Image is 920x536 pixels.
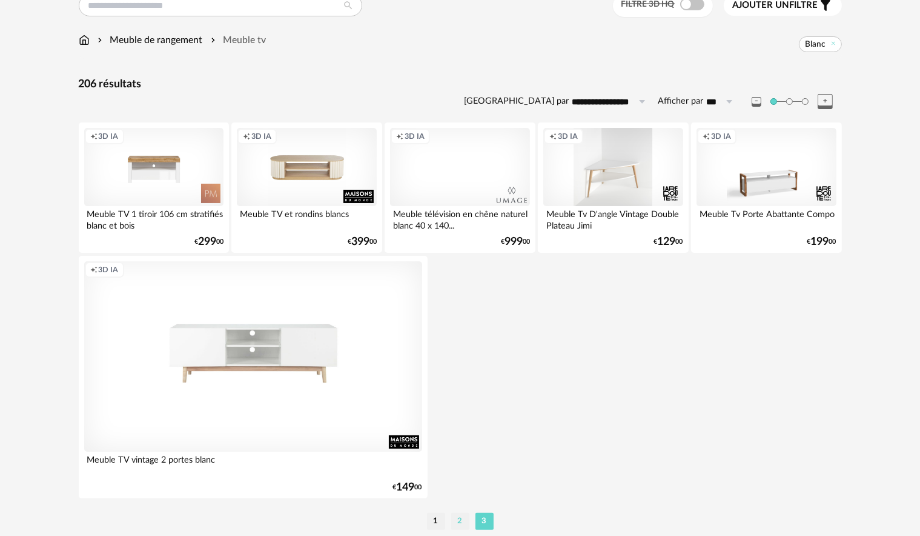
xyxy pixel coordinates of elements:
span: 299 [198,238,216,246]
span: 3D IA [711,132,731,141]
div: Meuble Tv D'angle Vintage Double Plateau Jimi [543,206,683,230]
span: 3D IA [251,132,271,141]
li: 3 [475,513,494,530]
span: 999 [505,238,523,246]
div: Meuble TV vintage 2 portes blanc [84,452,422,476]
span: Creation icon [243,132,250,141]
span: Creation icon [396,132,403,141]
div: 206 résultats [79,78,842,92]
span: 199 [811,238,829,246]
div: Meuble de rangement [95,33,203,47]
li: 2 [451,513,469,530]
a: Creation icon 3D IA Meuble Tv D'angle Vintage Double Plateau Jimi €12900 [538,122,688,253]
div: € 00 [501,238,530,246]
div: € 00 [194,238,223,246]
div: Meuble TV 1 tiroir 106 cm stratifiés blanc et bois [84,206,223,230]
span: Ajouter un [733,1,790,10]
span: Creation icon [549,132,557,141]
div: Meuble télévision en chêne naturel blanc 40 x 140... [390,206,529,230]
div: € 00 [654,238,683,246]
span: 3D IA [99,132,119,141]
span: 399 [351,238,369,246]
span: 3D IA [558,132,578,141]
span: Creation icon [90,265,98,275]
li: 1 [427,513,445,530]
a: Creation icon 3D IA Meuble Tv Porte Abattante Compo €19900 [691,122,841,253]
a: Creation icon 3D IA Meuble TV vintage 2 portes blanc €14900 [79,256,428,498]
label: [GEOGRAPHIC_DATA] par [465,96,569,107]
span: 129 [658,238,676,246]
img: svg+xml;base64,PHN2ZyB3aWR0aD0iMTYiIGhlaWdodD0iMTYiIHZpZXdCb3g9IjAgMCAxNiAxNiIgZmlsbD0ibm9uZSIgeG... [95,33,105,47]
a: Creation icon 3D IA Meuble télévision en chêne naturel blanc 40 x 140... €99900 [385,122,535,253]
div: Meuble TV et rondins blancs [237,206,376,230]
a: Creation icon 3D IA Meuble TV et rondins blancs €39900 [231,122,382,253]
div: € 00 [393,483,422,492]
div: Meuble Tv Porte Abattante Compo [697,206,836,230]
span: Creation icon [703,132,710,141]
span: 3D IA [99,265,119,275]
label: Afficher par [658,96,704,107]
span: Creation icon [90,132,98,141]
span: 3D IA [405,132,425,141]
span: 149 [397,483,415,492]
img: svg+xml;base64,PHN2ZyB3aWR0aD0iMTYiIGhlaWdodD0iMTciIHZpZXdCb3g9IjAgMCAxNiAxNyIgZmlsbD0ibm9uZSIgeG... [79,33,90,47]
span: Blanc [806,39,826,50]
a: Creation icon 3D IA Meuble TV 1 tiroir 106 cm stratifiés blanc et bois €29900 [79,122,229,253]
div: € 00 [348,238,377,246]
div: € 00 [807,238,836,246]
